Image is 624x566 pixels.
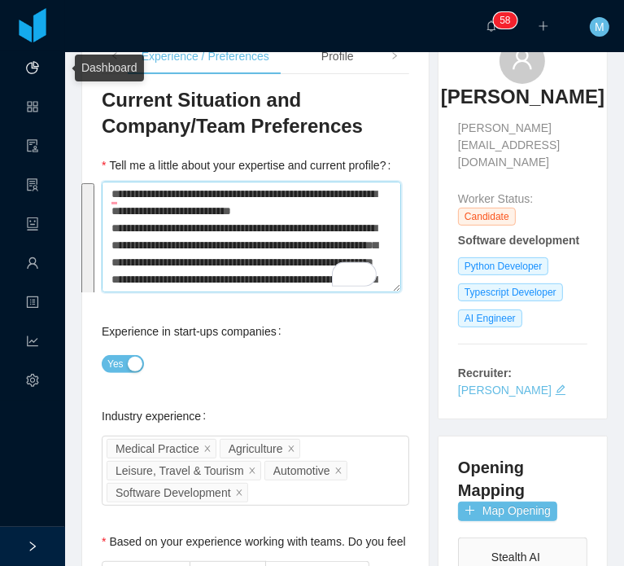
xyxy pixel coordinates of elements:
li: Automotive [264,461,347,480]
h3: Current Situation and Company/Team Preferences [102,87,409,140]
li: Agriculture [220,439,300,459]
span: AI Engineer [458,309,522,327]
a: icon: pie-chart [26,52,39,86]
li: Software Development [107,483,248,502]
div: Profile [308,38,367,75]
div: Automotive [273,462,330,480]
a: icon: robot [26,208,39,243]
i: icon: right [391,52,399,60]
a: icon: audit [26,130,39,165]
li: Medical Practice [107,439,216,459]
textarea: To enrich screen reader interactions, please activate Accessibility in Grammarly extension settings [102,182,401,292]
a: icon: appstore [26,91,39,125]
a: [PERSON_NAME] [441,84,604,120]
button: icon: plusMap Opening [458,502,557,521]
p: 8 [505,12,511,29]
i: icon: close [248,466,256,476]
h4: Opening Mapping [458,456,587,502]
i: icon: close [287,444,295,454]
h3: [PERSON_NAME] [441,84,604,110]
span: Worker Status: [458,192,533,205]
sup: 58 [493,12,517,29]
div: Experience / Preferences [129,38,282,75]
i: icon: plus [538,20,549,32]
div: Medical Practice [116,440,199,458]
a: icon: profile [26,287,39,321]
label: Tell me a little about your expertise and current profile? [102,159,397,172]
i: icon: user [511,48,534,71]
a: icon: user [26,248,39,282]
i: icon: bell [486,20,497,32]
label: Experience in start-ups companies [102,325,288,338]
div: Leisure, Travel & Tourism [116,462,244,480]
i: icon: left [111,52,119,60]
div: Agriculture [229,440,283,458]
span: M [595,17,604,37]
li: Leisure, Travel & Tourism [107,461,261,480]
strong: Software development [458,234,579,247]
span: Candidate [458,208,516,226]
i: icon: line-chart [26,327,39,360]
span: Python Developer [458,257,548,275]
div: Software Development [116,484,231,502]
i: icon: close [235,488,243,498]
strong: Recruiter: [458,366,512,380]
i: icon: edit [555,384,566,396]
span: [PERSON_NAME][EMAIL_ADDRESS][DOMAIN_NAME] [458,120,587,171]
label: Industry experience [102,410,212,423]
input: Industry experience [251,483,260,502]
button: Experience in start-ups companies [102,355,144,373]
span: Typescript Developer [458,283,563,301]
i: icon: setting [26,366,39,399]
p: 5 [500,12,505,29]
i: icon: close [203,444,212,454]
a: [PERSON_NAME] [458,384,552,397]
span: Yes [107,356,124,372]
i: icon: solution [26,171,39,204]
i: icon: close [334,466,343,476]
